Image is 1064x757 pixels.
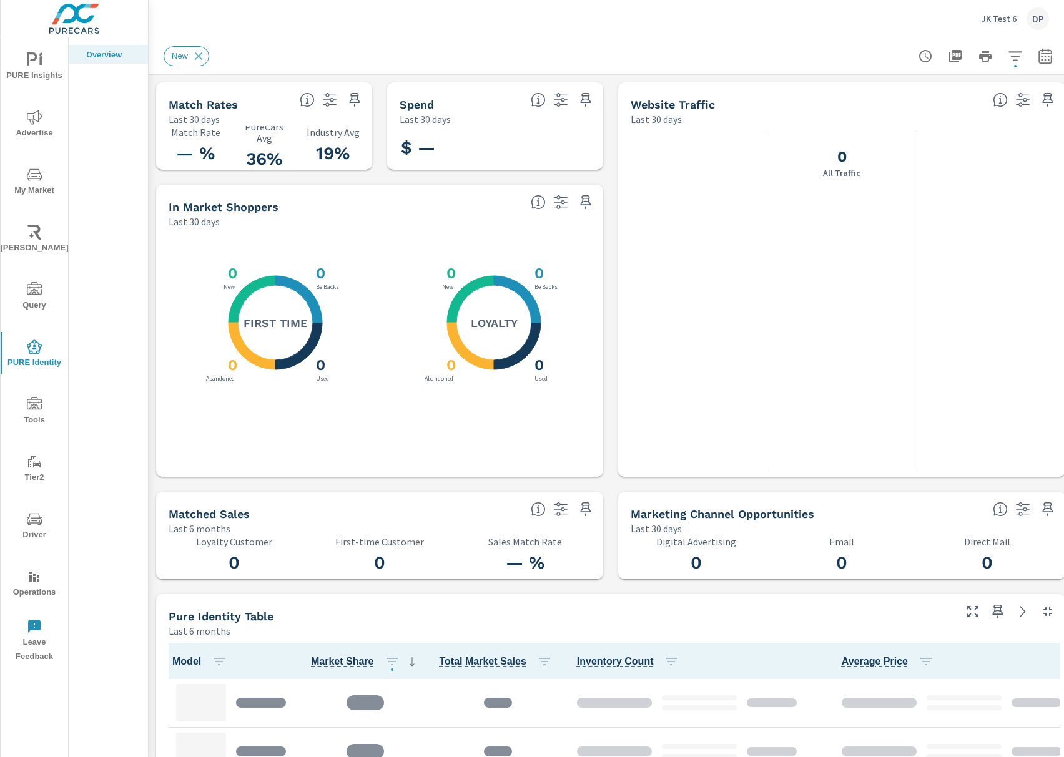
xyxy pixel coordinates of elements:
h5: Loyalty [471,316,518,330]
p: Last 30 days [169,214,220,229]
h3: 0 [922,552,1053,574]
span: Total Market Sales [440,654,557,669]
button: Minimize Widget [1038,602,1058,622]
h3: 0 [444,356,456,374]
span: Save this to your personalized report [1038,90,1058,110]
span: Tier2 [4,454,64,485]
h5: Pure Identity Table [169,610,273,623]
h5: Marketing Channel Opportunities [631,507,814,520]
h5: Website Traffic [631,98,715,111]
span: Save this to your personalized report [576,90,596,110]
p: Email [776,536,907,547]
span: Model sales / Total Market Sales. [Market = within dealer PMA (or 60 miles if no PMA is defined) ... [311,654,374,669]
span: Market Share [311,654,420,669]
span: Average Price [842,654,938,669]
h3: 0 [225,265,237,282]
span: Save this to your personalized report [576,499,596,519]
span: Inventory Count [577,654,684,669]
h5: Spend [400,98,434,111]
button: Select Date Range [1033,44,1058,69]
h3: 0 [225,356,237,374]
span: Count of Unique Inventory from websites within the market. [577,654,654,669]
h3: 0 [444,265,456,282]
span: Model [172,654,232,669]
span: Save this to your personalized report [576,192,596,212]
p: Last 30 days [631,521,682,536]
p: Loyalty Customer [169,536,299,547]
p: Last 30 days [400,112,451,127]
button: Apply Filters [1003,44,1028,69]
h5: In Market Shoppers [169,200,278,213]
h5: First Time [244,316,307,330]
span: My Market [4,167,64,198]
h3: 0 [313,356,325,374]
span: Driver [4,512,64,542]
p: Industry Avg [306,127,360,138]
span: PURE Insights [4,52,64,83]
h3: 0 [314,552,445,574]
p: New [440,284,456,290]
span: Save this to your personalized report [345,90,365,110]
h3: 19% [306,143,360,164]
p: Overview [86,48,138,61]
span: New [164,51,195,61]
h5: Match Rates [169,98,238,111]
a: See more details in report [1013,602,1033,622]
h3: 36% [237,149,291,170]
p: Direct Mail [922,536,1053,547]
p: Digital Advertising [631,536,761,547]
div: Overview [69,45,148,64]
span: Total sales for that model within the set market. [440,654,526,669]
button: Print Report [973,44,998,69]
h3: 0 [169,552,299,574]
span: Save this to your personalized report [1038,499,1058,519]
h3: 0 [532,265,544,282]
p: Abandoned [204,376,237,382]
p: Abandoned [422,376,456,382]
div: New [164,46,209,66]
span: [PERSON_NAME] [4,225,64,255]
div: DP [1027,7,1049,30]
p: Used [313,376,332,382]
p: Last 30 days [169,112,220,127]
span: Matched shoppers that can be exported to each channel type. This is targetable traffic. [993,502,1008,517]
span: Advertise [4,110,64,140]
p: New [221,284,237,290]
span: Tools [4,397,64,427]
span: Leave Feedback [4,619,64,664]
p: Used [532,376,550,382]
button: "Export Report to PDF" [943,44,968,69]
span: Save this to your personalized report [988,602,1008,622]
button: Make Fullscreen [963,602,983,622]
p: PureCars Avg [237,121,291,144]
h3: 0 [631,552,761,574]
h3: 0 [532,356,544,374]
h3: 0 [776,552,907,574]
p: JK Test 6 [982,13,1017,24]
span: Operations [4,569,64,600]
span: Match rate: % of Identifiable Traffic. Pure Identity avg: Avg match rate of all PURE Identity cus... [300,92,315,107]
p: Last 6 months [169,623,230,638]
span: Loyalty: Matched has purchased from the dealership before and has exhibited a preference through ... [531,195,546,210]
p: Last 6 months [169,521,230,536]
p: First-time Customer [314,536,445,547]
p: Be Backs [313,284,342,290]
h3: $ — [400,137,436,159]
span: All traffic is the data we start with. It’s unique personas over a 30-day period. We don’t consid... [993,92,1008,107]
span: Total PureCars DigAdSpend. Data sourced directly from the Ad Platforms. Non-Purecars DigAd client... [531,92,546,107]
span: Average Internet price per model across the market vs dealership. [842,654,908,669]
span: PURE Identity [4,339,64,370]
h3: — % [169,143,222,164]
p: Be Backs [532,284,560,290]
span: Loyalty: Matches that have purchased from the dealership before and purchased within the timefram... [531,502,546,517]
h5: Matched Sales [169,507,250,520]
p: Sales Match Rate [460,536,591,547]
p: Last 30 days [631,112,682,127]
p: Match Rate [169,127,222,138]
h3: 0 [313,265,325,282]
h3: — % [460,552,591,574]
div: nav menu [1,37,68,669]
span: Query [4,282,64,313]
